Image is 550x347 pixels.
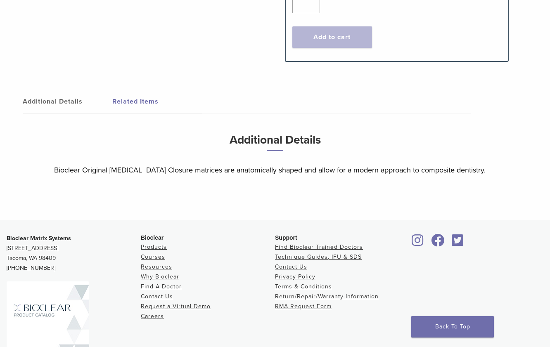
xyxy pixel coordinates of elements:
a: Request a Virtual Demo [141,303,211,310]
h3: Additional Details [54,130,496,158]
span: Bioclear [141,234,164,241]
a: Related Items [112,90,202,113]
a: Privacy Policy [275,273,315,280]
a: Find A Doctor [141,283,182,290]
a: Resources [141,263,172,270]
a: Contact Us [141,293,173,300]
a: Additional Details [23,90,112,113]
p: Bioclear Original [MEDICAL_DATA] Closure matrices are anatomically shaped and allow for a modern ... [54,164,496,176]
a: Bioclear [449,239,466,247]
a: Back To Top [411,316,494,338]
button: Add to cart [292,26,372,48]
a: Find Bioclear Trained Doctors [275,243,363,250]
a: Bioclear [409,239,427,247]
a: Contact Us [275,263,307,270]
a: Technique Guides, IFU & SDS [275,253,362,260]
a: RMA Request Form [275,303,332,310]
strong: Bioclear Matrix Systems [7,235,71,242]
a: Careers [141,313,164,320]
p: [STREET_ADDRESS] Tacoma, WA 98409 [PHONE_NUMBER] [7,234,141,273]
a: Return/Repair/Warranty Information [275,293,379,300]
a: Bioclear [428,239,447,247]
span: Support [275,234,297,241]
a: Why Bioclear [141,273,179,280]
a: Terms & Conditions [275,283,332,290]
a: Products [141,243,167,250]
a: Courses [141,253,165,260]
